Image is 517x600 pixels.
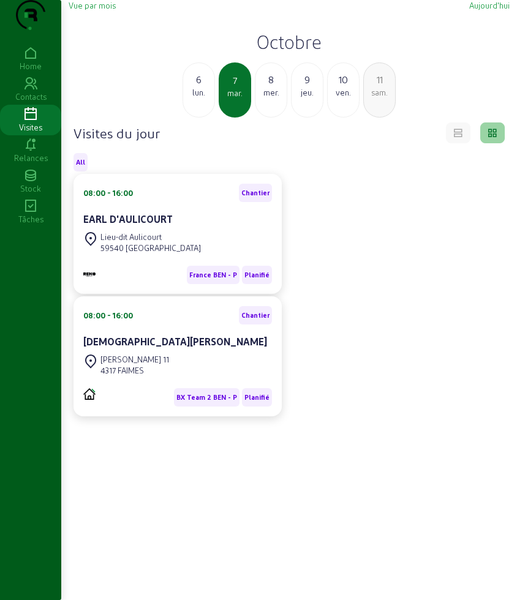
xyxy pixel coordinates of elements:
span: Planifié [244,271,270,279]
div: ven. [328,87,359,98]
div: jeu. [292,87,323,98]
div: 10 [328,72,359,87]
div: 9 [292,72,323,87]
span: Chantier [241,189,270,197]
h4: Visites du jour [74,124,160,141]
cam-card-title: [DEMOGRAPHIC_DATA][PERSON_NAME] [83,336,267,347]
div: 59540 [GEOGRAPHIC_DATA] [100,242,201,253]
cam-card-title: EARL D'AULICOURT [83,213,173,225]
span: Planifié [244,393,270,402]
span: Chantier [241,311,270,320]
div: mar. [220,88,250,99]
div: sam. [364,87,395,98]
span: Vue par mois [69,1,116,10]
div: 7 [220,73,250,88]
span: BX Team 2 BEN - P [176,393,237,402]
div: Lieu-dit Aulicourt [100,231,201,242]
div: 11 [364,72,395,87]
h2: Octobre [69,31,510,53]
div: [PERSON_NAME] 11 [100,354,169,365]
div: 4317 FAIMES [100,365,169,376]
img: B2B - PVELEC [83,272,96,277]
img: PVELEC [83,388,96,400]
div: 08:00 - 16:00 [83,187,133,198]
span: France BEN - P [189,271,237,279]
span: All [76,158,85,167]
div: 8 [255,72,287,87]
div: 6 [183,72,214,87]
div: 08:00 - 16:00 [83,310,133,321]
span: Aujourd'hui [469,1,510,10]
div: mer. [255,87,287,98]
div: lun. [183,87,214,98]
